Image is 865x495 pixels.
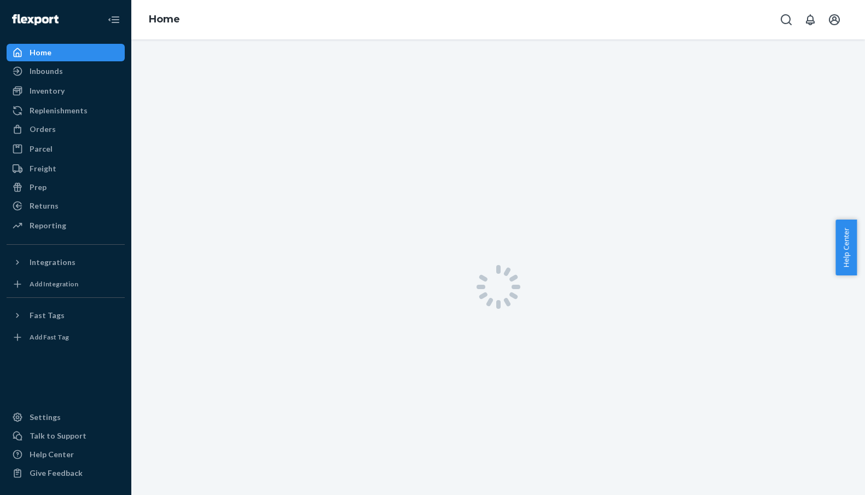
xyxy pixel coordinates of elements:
[7,62,125,80] a: Inbounds
[30,105,88,116] div: Replenishments
[30,430,86,441] div: Talk to Support
[7,329,125,346] a: Add Fast Tag
[30,412,61,423] div: Settings
[30,257,76,268] div: Integrations
[7,408,125,426] a: Settings
[30,332,69,342] div: Add Fast Tag
[7,217,125,234] a: Reporting
[7,82,125,100] a: Inventory
[30,66,63,77] div: Inbounds
[7,179,125,196] a: Prep
[30,124,56,135] div: Orders
[835,220,857,275] button: Help Center
[30,143,53,154] div: Parcel
[7,464,125,482] button: Give Feedback
[12,14,59,25] img: Flexport logo
[7,102,125,119] a: Replenishments
[140,4,189,36] ol: breadcrumbs
[30,163,56,174] div: Freight
[103,9,125,31] button: Close Navigation
[30,85,65,96] div: Inventory
[7,307,125,324] button: Fast Tags
[7,275,125,293] a: Add Integration
[30,449,74,460] div: Help Center
[7,140,125,158] a: Parcel
[7,197,125,215] a: Returns
[30,310,65,321] div: Fast Tags
[30,200,59,211] div: Returns
[30,220,66,231] div: Reporting
[30,47,51,58] div: Home
[823,9,845,31] button: Open account menu
[30,182,47,193] div: Prep
[799,9,821,31] button: Open notifications
[30,279,78,289] div: Add Integration
[7,160,125,177] a: Freight
[149,13,180,25] a: Home
[7,44,125,61] a: Home
[7,120,125,138] a: Orders
[7,427,125,445] button: Talk to Support
[7,446,125,463] a: Help Center
[30,468,83,479] div: Give Feedback
[775,9,797,31] button: Open Search Box
[7,254,125,271] button: Integrations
